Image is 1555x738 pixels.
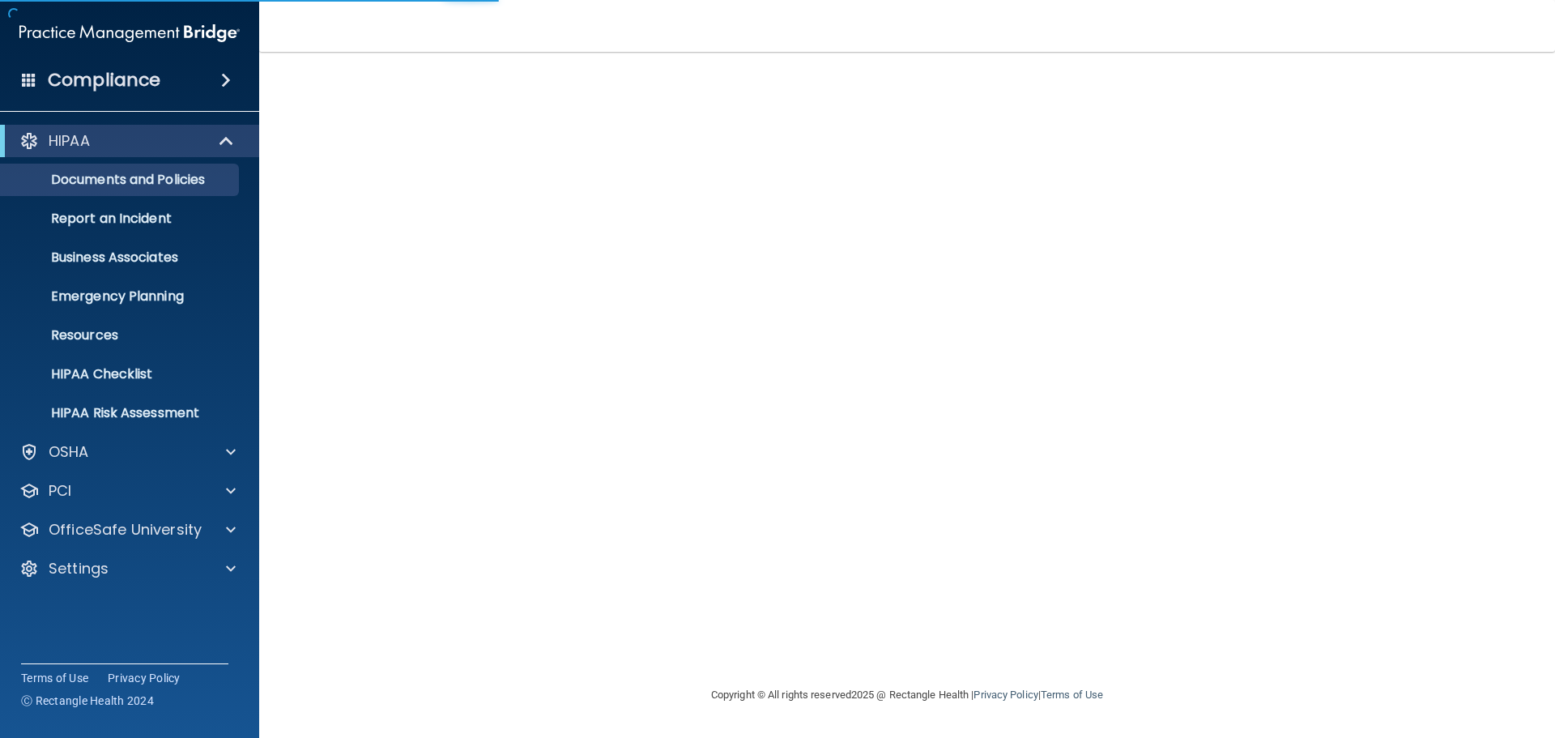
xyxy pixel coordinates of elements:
h4: Compliance [48,69,160,92]
p: OfficeSafe University [49,520,202,540]
p: Resources [11,327,232,343]
a: Settings [19,559,236,578]
img: PMB logo [19,17,240,49]
a: Terms of Use [1041,689,1103,701]
a: OSHA [19,442,236,462]
p: Emergency Planning [11,288,232,305]
a: Terms of Use [21,670,88,686]
p: HIPAA Checklist [11,366,232,382]
a: HIPAA [19,131,235,151]
p: Business Associates [11,250,232,266]
p: Report an Incident [11,211,232,227]
a: Privacy Policy [108,670,181,686]
p: HIPAA Risk Assessment [11,405,232,421]
a: Privacy Policy [973,689,1037,701]
p: PCI [49,481,71,501]
p: OSHA [49,442,89,462]
a: PCI [19,481,236,501]
a: OfficeSafe University [19,520,236,540]
p: Settings [49,559,109,578]
p: HIPAA [49,131,90,151]
div: Copyright © All rights reserved 2025 @ Rectangle Health | | [611,669,1203,721]
p: Documents and Policies [11,172,232,188]
span: Ⓒ Rectangle Health 2024 [21,693,154,709]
